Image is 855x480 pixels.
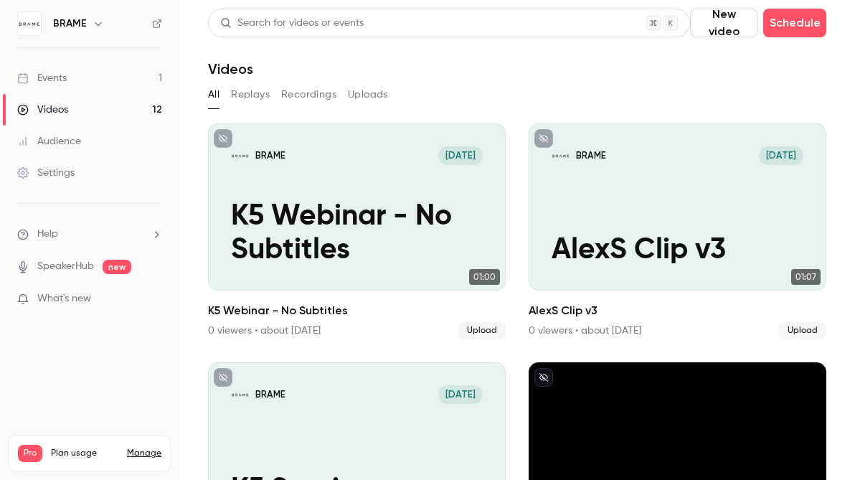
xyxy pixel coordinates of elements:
section: Videos [208,9,826,471]
div: Events [17,71,67,85]
li: AlexS Clip v3 [529,123,826,339]
button: Uploads [348,83,388,106]
button: unpublished [534,129,553,148]
div: Search for videos or events [220,16,364,31]
span: 01:00 [469,269,500,285]
span: Upload [779,322,826,339]
p: K5 Webinar - No Subtitles [231,200,483,268]
span: 01:07 [791,269,821,285]
button: All [208,83,219,106]
div: Settings [17,166,75,180]
p: BRAME [255,149,285,162]
a: SpeakerHub [37,259,94,274]
a: Manage [127,448,161,459]
img: K5 Webinar - No Subtitles [231,146,250,165]
span: [DATE] [759,146,803,165]
span: new [103,260,131,274]
span: Pro [18,445,42,462]
p: BRAME [576,149,606,162]
div: Audience [17,134,81,149]
a: AlexS Clip v3BRAME[DATE]AlexS Clip v301:07AlexS Clip v30 viewers • about [DATE]Upload [529,123,826,339]
img: K5 Session [231,385,250,404]
li: K5 Webinar - No Subtitles [208,123,506,339]
span: [DATE] [438,146,483,165]
span: [DATE] [438,385,483,404]
span: What's new [37,291,91,306]
button: unpublished [534,368,553,387]
p: AlexS Clip v3 [552,234,803,268]
span: Upload [458,322,506,339]
h2: AlexS Clip v3 [529,302,826,319]
button: Replays [231,83,270,106]
h2: K5 Webinar - No Subtitles [208,302,506,319]
button: Schedule [763,9,826,37]
p: BRAME [255,388,285,401]
div: Videos [17,103,68,117]
img: AlexS Clip v3 [552,146,570,165]
div: 0 viewers • about [DATE] [529,324,641,338]
span: Plan usage [51,448,118,459]
li: help-dropdown-opener [17,227,162,242]
img: BRAME [18,12,41,35]
button: unpublished [214,368,232,387]
a: K5 Webinar - No SubtitlesBRAME[DATE]K5 Webinar - No Subtitles01:00K5 Webinar - No Subtitles0 view... [208,123,506,339]
button: unpublished [214,129,232,148]
h1: Videos [208,60,253,77]
span: Help [37,227,58,242]
button: Recordings [281,83,336,106]
div: 0 viewers • about [DATE] [208,324,321,338]
h6: BRAME [53,17,87,31]
button: New video [690,9,757,37]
